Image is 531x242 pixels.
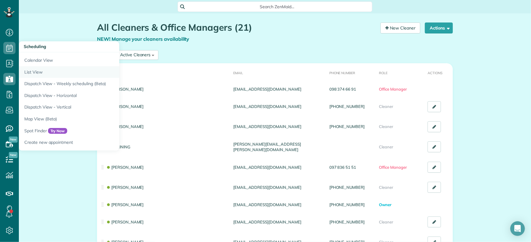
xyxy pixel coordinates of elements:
a: [PERSON_NAME] [106,220,144,224]
th: Name [97,63,231,82]
span: New [9,137,18,143]
a: [PERSON_NAME] [106,104,144,109]
td: [EMAIL_ADDRESS][DOMAIN_NAME] [231,82,327,97]
a: Spot FinderTry Now [19,125,171,137]
th: Phone number [327,63,377,82]
button: Actions [425,22,453,33]
td: [EMAIL_ADDRESS][DOMAIN_NAME] [231,157,327,177]
th: Role [377,63,425,82]
a: NEW! Manage your cleaners availability [97,36,189,42]
a: Dispatch View - Horizontal [19,90,171,102]
span: Cleaner [379,124,394,129]
td: [EMAIL_ADDRESS][DOMAIN_NAME] [231,197,327,212]
td: [EMAIL_ADDRESS][DOMAIN_NAME] [231,177,327,197]
a: [PHONE_NUMBER] [329,202,365,207]
td: [EMAIL_ADDRESS][DOMAIN_NAME] [231,117,327,137]
span: Cleaner [379,185,394,190]
a: [PHONE_NUMBER] [329,124,365,129]
div: Active Cleaners [120,52,151,58]
a: List View [19,66,171,78]
a: Dispatch View - Weekly scheduling (Beta) [19,78,171,90]
span: Office Manager [379,165,407,170]
a: Create new appointment [19,137,171,150]
td: [PERSON_NAME][EMAIL_ADDRESS][PERSON_NAME][DOMAIN_NAME] [231,137,327,157]
td: [EMAIL_ADDRESS][DOMAIN_NAME] [231,97,327,117]
a: [PHONE_NUMBER] [329,185,365,190]
span: Owner [379,202,392,207]
span: Cleaner [379,104,394,109]
a: [PERSON_NAME] [106,202,144,207]
span: Try Now [48,128,68,134]
th: Actions [425,63,453,82]
a: [PHONE_NUMBER] [329,104,365,109]
a: [PHONE_NUMBER] [329,220,365,224]
a: 098 374 66 91 [329,87,356,92]
a: Calendar View [19,52,171,66]
a: Map View (Beta) [19,113,171,125]
span: Office Manager [379,87,407,92]
a: New Cleaner [380,22,420,33]
a: TRAINING [106,144,130,149]
a: [PERSON_NAME] [106,87,144,92]
div: Open Intercom Messenger [510,221,525,236]
a: 097 836 51 51 [329,165,356,170]
span: Cleaner [379,220,394,224]
td: [EMAIL_ADDRESS][DOMAIN_NAME] [231,212,327,232]
span: Scheduling [24,44,46,49]
span: New [9,152,18,158]
a: [PERSON_NAME] [106,165,144,170]
span: Cleaner [379,144,394,149]
a: Dispatch View - Vertical [19,101,171,113]
h1: All Cleaners & Office Managers (21) [97,22,376,33]
a: [PERSON_NAME] [106,124,144,129]
th: Email [231,63,327,82]
a: [PERSON_NAME] [106,185,144,190]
